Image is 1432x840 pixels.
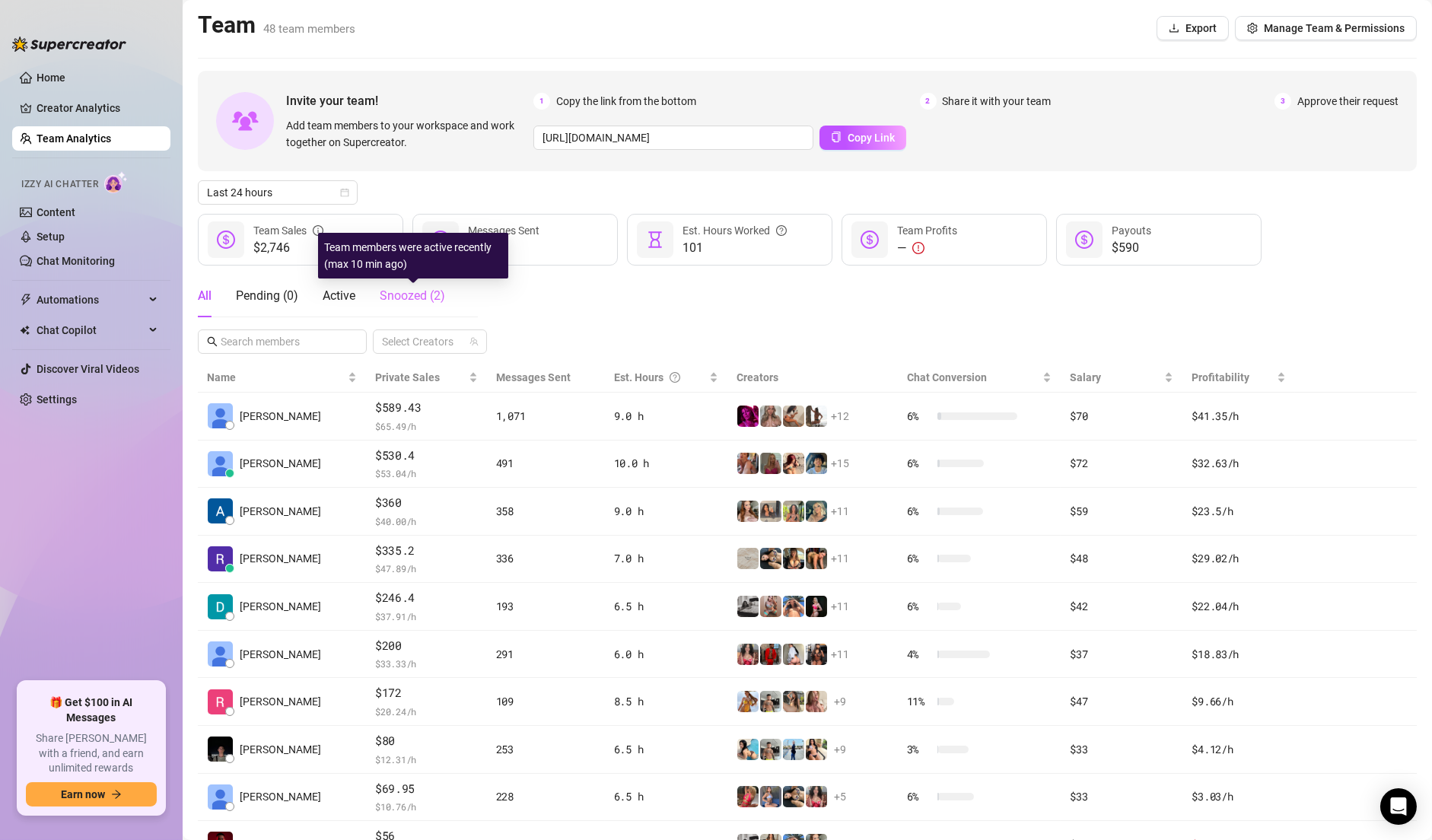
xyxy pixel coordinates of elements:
[1070,598,1173,615] div: $42
[208,594,233,619] img: Danilo Jr. Cuiz…
[240,788,321,805] span: [PERSON_NAME]
[253,222,323,239] div: Team Sales
[556,93,696,110] span: Copy the link from the bottom
[907,693,931,710] span: 11 %
[496,371,571,383] span: Messages Sent
[907,371,987,383] span: Chat Conversion
[1264,22,1405,34] span: Manage Team & Permissions
[240,408,321,425] span: [PERSON_NAME]
[104,171,128,193] img: AI Chatter
[207,369,345,386] span: Name
[207,336,218,347] span: search
[1192,646,1285,663] div: $18.83 /h
[37,363,139,375] a: Discover Viral Videos
[737,501,759,522] img: Chloe (@chloefoxxe)
[760,501,781,522] img: Esmeralda (@esme_duhhh)
[614,503,718,520] div: 9.0 h
[1274,93,1291,110] span: 3
[61,788,105,800] span: Earn now
[375,684,478,702] span: $172
[375,542,478,560] span: $335.2
[208,451,233,476] img: Anne Margarett …
[831,646,849,663] span: + 11
[240,598,321,615] span: [PERSON_NAME]
[208,737,233,762] img: Carlos Miguel A…
[1192,741,1285,758] div: $4.12 /h
[313,222,323,239] span: info-circle
[37,132,111,145] a: Team Analytics
[614,788,718,805] div: 6.5 h
[806,596,827,617] img: Subgirl0831 (@subgirl0831)
[831,598,849,615] span: + 11
[496,550,596,567] div: 336
[431,231,450,249] span: message
[375,637,478,655] span: $200
[318,233,508,278] div: Team members were active recently (max 10 min ago)
[208,403,233,428] img: Oscar Castillo
[760,406,781,427] img: Kenzie (@dmaxkenz)
[1192,693,1285,710] div: $9.66 /h
[614,646,718,663] div: 6.0 h
[496,741,596,758] div: 253
[240,455,321,472] span: [PERSON_NAME]
[111,789,122,800] span: arrow-right
[1070,371,1101,383] span: Salary
[37,72,65,84] a: Home
[286,117,527,151] span: Add team members to your workspace and work together on Supercreator.
[208,498,233,523] img: Antonio Hernan …
[806,691,827,712] img: Julia (@juliasandoval)
[1112,239,1151,257] span: $590
[1192,371,1249,383] span: Profitability
[207,181,348,204] span: Last 24 hours
[831,132,842,142] span: copy
[375,589,478,607] span: $246.4
[806,548,827,569] img: Slice (@sliceofjade)
[897,224,957,237] span: Team Profits
[907,788,931,805] span: 6 %
[831,455,849,472] span: + 15
[614,408,718,425] div: 9.0 h
[496,788,596,805] div: 228
[834,693,846,710] span: + 9
[834,741,846,758] span: + 9
[1192,408,1285,425] div: $41.35 /h
[1192,550,1285,567] div: $29.02 /h
[806,406,827,427] img: Kirsten (@kirstenknight)
[737,453,759,474] img: Tiffany (@tiffnicole143)
[1157,16,1229,40] button: Export
[760,739,781,760] img: Tattydaddy (@taddydaddy)
[37,393,77,406] a: Settings
[1247,23,1258,33] span: setting
[943,93,1052,110] span: Share it with your team
[1169,23,1179,33] span: download
[1070,503,1173,520] div: $59
[1192,503,1285,520] div: $23.5 /h
[727,363,898,393] th: Creators
[1075,231,1093,249] span: dollar-circle
[26,782,157,807] button: Earn nowarrow-right
[253,239,323,257] span: $2,746
[1070,408,1173,425] div: $70
[783,406,804,427] img: Kayla (@kaylathaylababy)
[783,453,804,474] img: North (@northnattfree)
[783,691,804,712] img: emilylou (@emilyylouu)
[375,466,478,481] span: $ 53.04 /h
[1112,224,1151,237] span: Payouts
[240,693,321,710] span: [PERSON_NAME]
[1380,788,1417,825] div: Open Intercom Messenger
[907,408,931,425] span: 6 %
[783,739,804,760] img: Lizzzzzy (@lizzzysmooth)
[340,188,349,197] span: calendar
[26,731,157,776] span: Share [PERSON_NAME] with a friend, and earn unlimited rewards
[1070,455,1173,472] div: $72
[375,418,478,434] span: $ 65.49 /h
[806,786,827,807] img: Aaliyah (@edmflowerfairy)
[683,239,787,257] span: 101
[240,741,321,758] span: [PERSON_NAME]
[286,91,533,110] span: Invite your team!
[783,501,804,522] img: Tay (@taytate12)
[806,501,827,522] img: Tricia (@tricia.marchese)
[263,22,355,36] span: 48 team members
[375,780,478,798] span: $69.95
[1070,646,1173,663] div: $37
